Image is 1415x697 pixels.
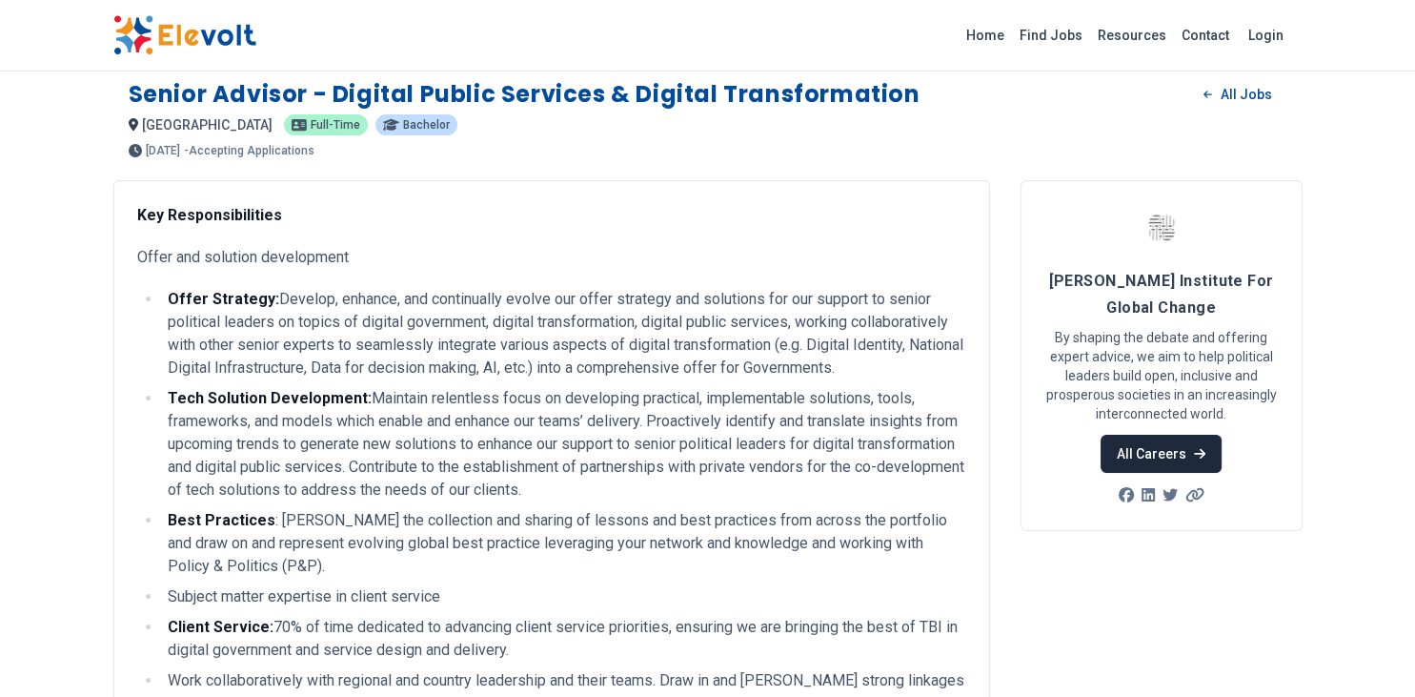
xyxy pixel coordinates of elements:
li: Develop, enhance, and continually evolve our offer strategy and solutions for our support to seni... [162,288,966,379]
img: Tony Blair Institute For Global Change [1138,204,1185,252]
a: Resources [1090,20,1174,51]
li: Subject matter expertise in client service [162,585,966,608]
a: All Jobs [1188,80,1286,109]
h1: Senior Advisor - Digital Public Services & Digital Transformation [129,79,920,110]
a: Home [959,20,1012,51]
span: [DATE] [146,145,180,156]
li: Maintain relentless focus on developing practical, implementable solutions, tools, frameworks, an... [162,387,966,502]
span: Full-time [311,119,360,131]
strong: Key Responsibilities [137,206,282,224]
strong: Offer Strategy: [168,290,279,308]
a: Contact [1174,20,1237,51]
img: Elevolt [113,15,256,55]
li: : [PERSON_NAME] the collection and sharing of lessons and best practices from across the portfoli... [162,509,966,578]
span: [GEOGRAPHIC_DATA] [142,117,273,133]
li: 70% of time dedicated to advancing client service priorities, ensuring we are bringing the best o... [162,616,966,662]
a: Login [1237,16,1295,54]
strong: Client Service: [168,618,273,636]
a: Find Jobs [1012,20,1090,51]
span: [PERSON_NAME] Institute For Global Change [1048,272,1273,317]
p: Offer and solution development [137,246,966,269]
p: By shaping the debate and offering expert advice, we aim to help political leaders build open, in... [1044,328,1279,423]
strong: Best Practices [168,511,275,529]
a: All Careers [1101,435,1222,473]
span: Bachelor [403,119,450,131]
strong: Tech Solution Development: [168,389,372,407]
iframe: Chat Widget [1320,605,1415,697]
p: - Accepting Applications [184,145,314,156]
